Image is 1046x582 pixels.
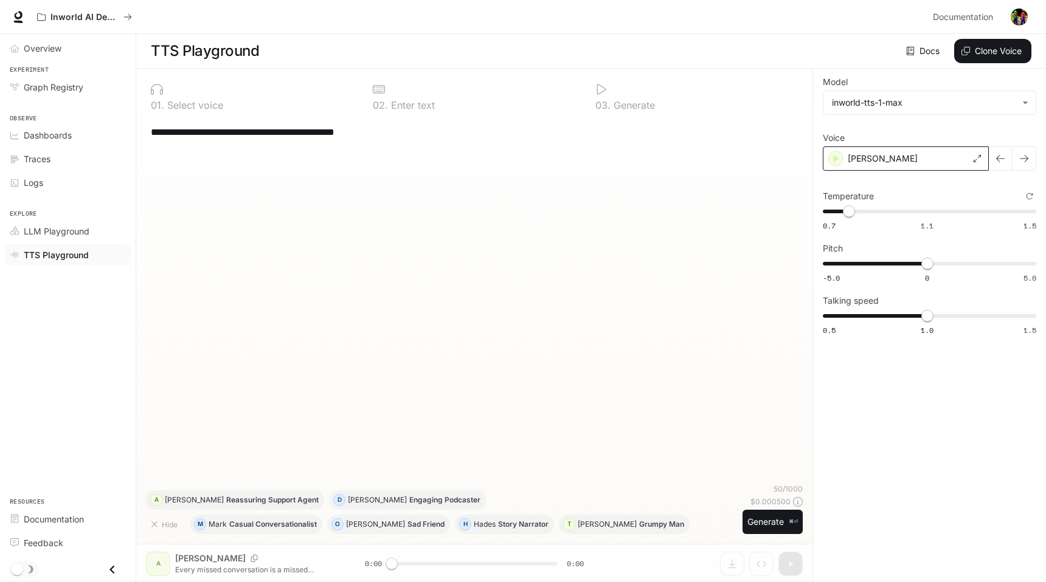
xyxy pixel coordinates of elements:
a: Graph Registry [5,77,131,98]
p: Engaging Podcaster [409,496,480,504]
p: Enter text [388,100,435,110]
p: Talking speed [823,296,879,305]
img: User avatar [1011,9,1028,26]
button: Generate⌘⏎ [743,510,803,535]
span: Dashboards [24,129,72,142]
p: Reassuring Support Agent [226,496,319,504]
div: D [334,490,345,510]
span: Traces [24,152,50,165]
div: A [151,490,162,510]
p: Story Narrator [498,521,549,528]
p: Mark [209,521,227,528]
p: Select voice [164,100,223,110]
button: Reset to default [1023,190,1036,203]
span: 0.7 [823,221,836,231]
div: inworld-tts-1-max [823,91,1036,114]
p: Grumpy Man [639,521,684,528]
span: Overview [24,42,61,55]
a: LLM Playground [5,221,131,242]
p: Casual Conversationalist [229,521,317,528]
p: 0 3 . [595,100,611,110]
div: M [195,515,206,534]
span: Documentation [933,10,993,25]
span: 1.5 [1023,221,1036,231]
p: ⌘⏎ [789,518,798,526]
button: A[PERSON_NAME]Reassuring Support Agent [146,490,324,510]
p: [PERSON_NAME] [346,521,405,528]
div: H [460,515,471,534]
p: Pitch [823,244,843,253]
button: All workspaces [32,5,137,29]
span: 1.0 [921,325,933,335]
p: [PERSON_NAME] [848,152,918,165]
a: Dashboards [5,125,131,146]
a: Logs [5,172,131,193]
span: Dark mode toggle [11,562,23,575]
p: Voice [823,134,845,142]
span: Graph Registry [24,81,83,94]
span: Logs [24,176,43,189]
h1: TTS Playground [151,39,259,63]
a: Documentation [928,5,1002,29]
span: Feedback [24,536,63,549]
p: Model [823,78,848,86]
a: TTS Playground [5,244,131,265]
button: Clone Voice [954,39,1031,63]
a: Traces [5,148,131,169]
a: Overview [5,38,131,59]
a: Docs [904,39,944,63]
div: T [564,515,575,534]
span: 0 [925,273,929,283]
p: Hades [474,521,496,528]
button: User avatar [1007,5,1031,29]
span: Documentation [24,513,84,526]
span: TTS Playground [24,248,89,261]
button: Hide [146,515,185,534]
p: [PERSON_NAME] [165,496,224,504]
p: Inworld AI Demos [50,12,119,22]
span: 0.5 [823,325,836,335]
button: T[PERSON_NAME]Grumpy Man [559,515,690,534]
p: [PERSON_NAME] [348,496,407,504]
span: 1.5 [1023,325,1036,335]
button: D[PERSON_NAME]Engaging Podcaster [329,490,486,510]
div: inworld-tts-1-max [832,97,1016,109]
div: O [332,515,343,534]
p: 0 2 . [373,100,388,110]
p: [PERSON_NAME] [578,521,637,528]
p: Temperature [823,192,874,200]
p: $ 0.000500 [750,496,791,507]
p: Generate [611,100,655,110]
span: 1.1 [921,221,933,231]
p: 0 1 . [151,100,164,110]
span: 5.0 [1023,273,1036,283]
button: O[PERSON_NAME]Sad Friend [327,515,450,534]
button: Close drawer [99,557,126,582]
p: 50 / 1000 [774,484,803,494]
button: MMarkCasual Conversationalist [190,515,322,534]
p: Sad Friend [407,521,445,528]
a: Feedback [5,532,131,553]
button: HHadesStory Narrator [455,515,554,534]
span: LLM Playground [24,225,89,238]
a: Documentation [5,508,131,530]
span: -5.0 [823,273,840,283]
